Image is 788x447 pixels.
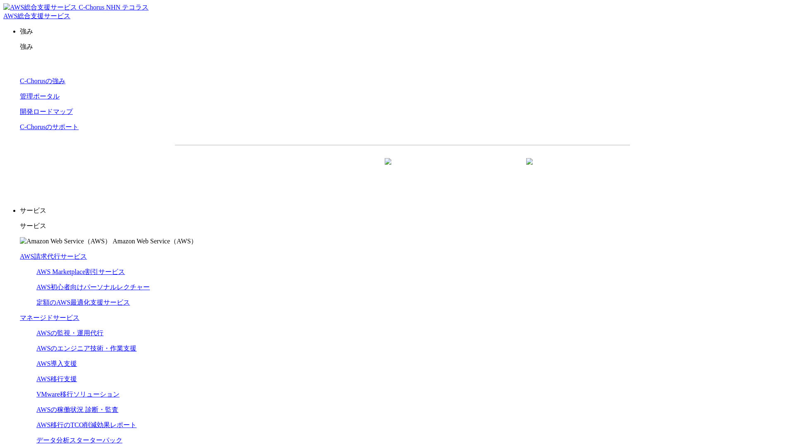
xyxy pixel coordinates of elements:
a: AWS Marketplace割引サービス [36,268,125,275]
a: 定額のAWS最適化支援サービス [36,299,130,306]
a: AWS請求代行サービス [20,253,87,260]
a: AWS移行のTCO削減効果レポート [36,421,137,428]
img: 矢印 [385,158,391,180]
a: 開発ロードマップ [20,108,73,115]
a: C-Chorusの強み [20,77,65,84]
a: マネージドサービス [20,314,79,321]
a: AWSのエンジニア技術・作業支援 [36,345,137,352]
a: AWS初心者向けパーソナルレクチャー [36,284,150,291]
img: AWS総合支援サービス C-Chorus [3,3,105,12]
a: まずは相談する [407,159,540,179]
p: 強み [20,43,785,51]
a: VMware移行ソリューション [36,391,120,398]
img: Amazon Web Service（AWS） [20,237,111,246]
a: AWS総合支援サービス C-Chorus NHN テコラスAWS総合支援サービス [3,4,148,19]
a: AWS移行支援 [36,375,77,382]
p: サービス [20,207,785,215]
a: AWSの監視・運用代行 [36,329,103,336]
a: AWSの稼働状況 診断・監査 [36,406,118,413]
p: サービス [20,222,785,231]
p: 強み [20,27,785,36]
a: C-Chorusのサポート [20,123,79,130]
a: 資料を請求する [265,159,398,179]
a: データ分析スターターパック [36,437,122,444]
span: Amazon Web Service（AWS） [113,238,197,245]
img: 矢印 [526,158,533,180]
a: AWS導入支援 [36,360,77,367]
a: 管理ポータル [20,93,60,100]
